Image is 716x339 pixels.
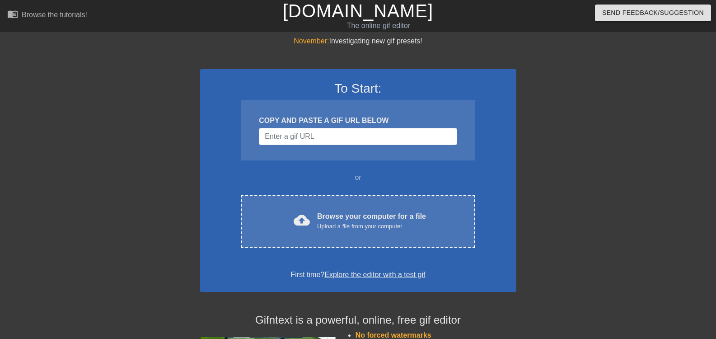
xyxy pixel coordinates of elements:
[602,7,704,19] span: Send Feedback/Suggestion
[7,9,87,23] a: Browse the tutorials!
[595,5,711,21] button: Send Feedback/Suggestion
[356,331,431,339] span: No forced watermarks
[283,1,433,21] a: [DOMAIN_NAME]
[294,37,329,45] span: November:
[200,36,516,47] div: Investigating new gif presets!
[294,212,310,228] span: cloud_upload
[22,11,87,19] div: Browse the tutorials!
[324,271,425,278] a: Explore the editor with a test gif
[317,211,426,231] div: Browse your computer for a file
[243,20,514,31] div: The online gif editor
[259,115,457,126] div: COPY AND PASTE A GIF URL BELOW
[7,9,18,19] span: menu_book
[212,269,505,280] div: First time?
[212,81,505,96] h3: To Start:
[200,314,516,327] h4: Gifntext is a powerful, online, free gif editor
[259,128,457,145] input: Username
[224,172,493,183] div: or
[317,222,426,231] div: Upload a file from your computer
